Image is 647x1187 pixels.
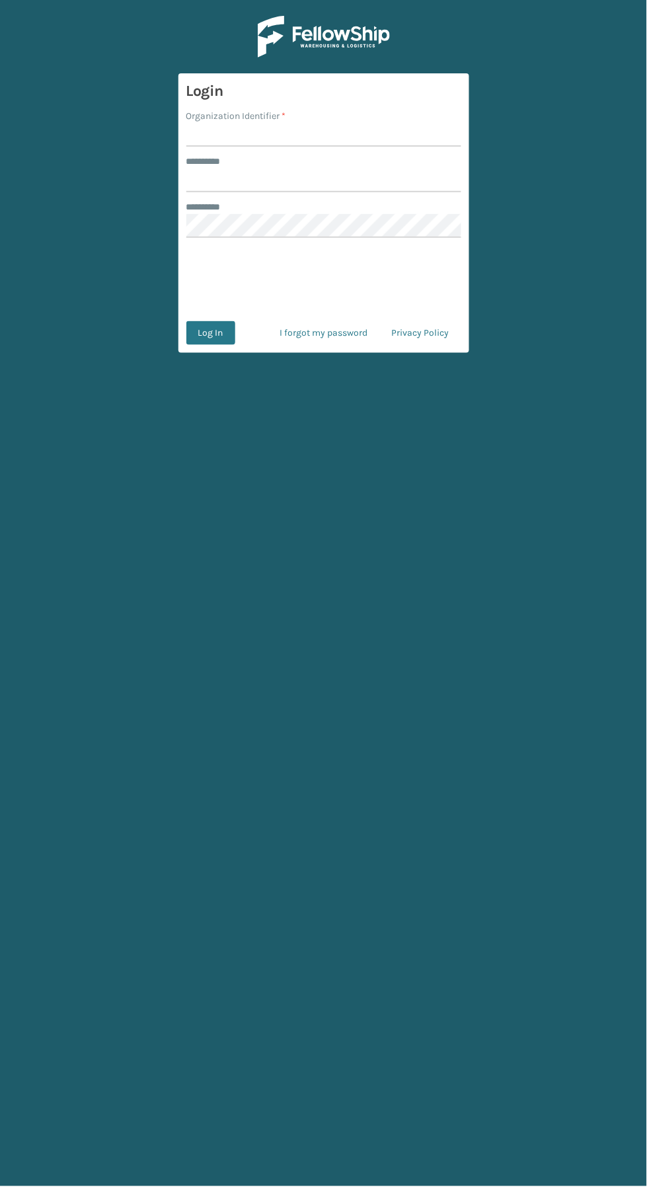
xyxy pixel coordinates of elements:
a: I forgot my password [268,321,380,345]
iframe: reCAPTCHA [223,254,424,305]
h3: Login [186,81,461,101]
img: Logo [258,16,390,57]
button: Log In [186,321,235,345]
label: Organization Identifier [186,109,286,123]
a: Privacy Policy [380,321,461,345]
